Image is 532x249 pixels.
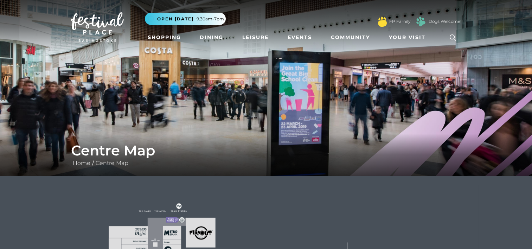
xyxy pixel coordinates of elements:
[145,31,184,44] a: Shopping
[145,13,226,25] button: Open [DATE] 9.30am-7pm
[328,31,373,44] a: Community
[389,34,425,41] span: Your Visit
[389,18,410,25] a: FP Family
[239,31,271,44] a: Leisure
[285,31,315,44] a: Events
[66,142,467,167] div: /
[197,31,226,44] a: Dining
[71,142,461,159] h1: Centre Map
[94,160,130,166] a: Centre Map
[71,12,124,42] img: Festival Place Logo
[386,31,432,44] a: Your Visit
[157,16,194,22] span: Open [DATE]
[429,18,461,25] a: Dogs Welcome!
[71,160,92,166] a: Home
[197,16,224,22] span: 9.30am-7pm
